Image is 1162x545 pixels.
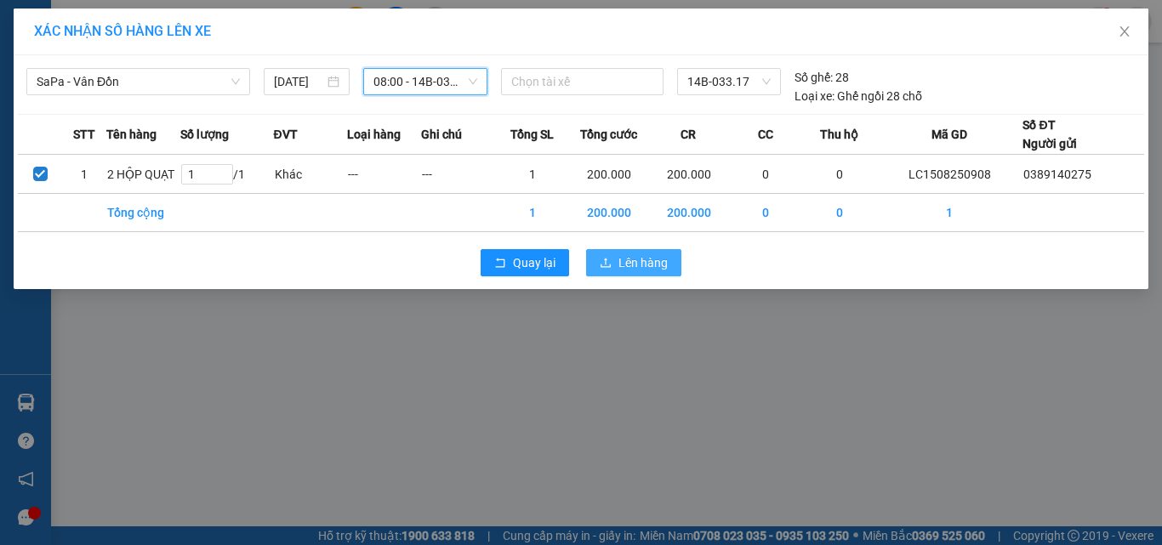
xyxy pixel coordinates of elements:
td: Tổng cộng [106,194,180,232]
td: 1 [62,155,106,194]
span: 0389140275 [1023,167,1091,181]
span: Mã GD [931,125,967,144]
td: --- [421,155,495,194]
button: Close [1101,9,1148,56]
span: Lên hàng [618,253,668,272]
span: Số ghế: [795,68,833,87]
td: LC1508250908 [876,155,1022,194]
strong: Công ty TNHH Phúc Xuyên [18,9,160,45]
td: Khác [274,155,348,194]
span: Gửi hàng [GEOGRAPHIC_DATA]: Hotline: [8,49,171,110]
div: Số ĐT Người gửi [1022,116,1077,153]
td: 0 [729,194,803,232]
span: SaPa - Vân Đồn [37,69,240,94]
td: 200.000 [569,194,649,232]
td: 200.000 [649,194,729,232]
span: Ghi chú [421,125,462,144]
span: upload [600,257,612,270]
span: Thu hộ [820,125,858,144]
td: --- [347,155,421,194]
span: CC [758,125,773,144]
td: 200.000 [569,155,649,194]
span: Loại xe: [795,87,834,105]
td: 2 HỘP QUẠT [106,155,180,194]
span: Tên hàng [106,125,157,144]
span: XÁC NHẬN SỐ HÀNG LÊN XE [34,23,211,39]
td: 1 [876,194,1022,232]
span: Số lượng [180,125,229,144]
span: ĐVT [274,125,298,144]
input: 16/08/2025 [274,72,323,91]
span: CR [681,125,696,144]
span: STT [73,125,95,144]
span: Tổng cước [580,125,637,144]
span: rollback [494,257,506,270]
td: 200.000 [649,155,729,194]
span: Loại hàng [347,125,401,144]
span: 08:00 - 14B-033.17 [373,69,478,94]
td: 1 [495,194,569,232]
strong: 024 3236 3236 - [9,65,171,94]
td: 0 [803,194,877,232]
span: Quay lại [513,253,555,272]
span: close [1118,25,1131,38]
td: 1 [495,155,569,194]
div: Ghế ngồi 28 chỗ [795,87,922,105]
strong: 0888 827 827 - 0848 827 827 [36,80,170,110]
td: 0 [729,155,803,194]
span: Tổng SL [510,125,554,144]
td: / 1 [180,155,273,194]
button: uploadLên hàng [586,249,681,276]
span: Gửi hàng Hạ Long: Hotline: [15,114,163,159]
td: 0 [803,155,877,194]
div: 28 [795,68,849,87]
button: rollbackQuay lại [481,249,569,276]
span: 14B-033.17 [687,69,771,94]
